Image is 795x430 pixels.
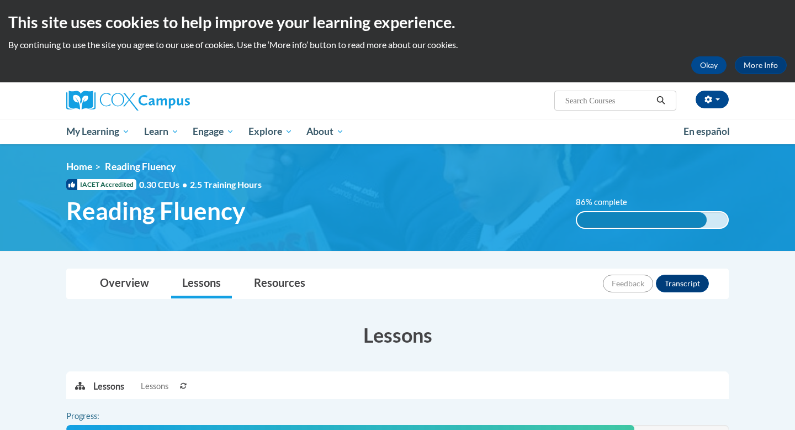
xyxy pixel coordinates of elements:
[139,179,190,191] span: 0.30 CEUs
[691,56,727,74] button: Okay
[93,380,124,392] p: Lessons
[89,269,160,298] a: Overview
[66,179,136,190] span: IACET Accredited
[190,179,262,190] span: 2.5 Training Hours
[8,11,787,33] h2: This site uses cookies to help improve your learning experience.
[306,125,344,138] span: About
[696,91,729,108] button: Account Settings
[185,119,241,144] a: Engage
[59,119,137,144] a: My Learning
[8,39,787,51] p: By continuing to use the site you agree to our use of cookies. Use the ‘More info’ button to read...
[144,125,179,138] span: Learn
[241,119,300,144] a: Explore
[577,212,707,228] div: 86% complete
[66,196,245,226] span: Reading Fluency
[656,275,709,292] button: Transcript
[193,125,234,138] span: Engage
[564,94,653,107] input: Search Courses
[576,196,639,208] label: 86% complete
[603,275,653,292] button: Feedback
[105,161,176,172] span: Reading Fluency
[66,91,276,111] a: Cox Campus
[141,380,168,392] span: Lessons
[66,125,130,138] span: My Learning
[243,269,316,298] a: Resources
[66,161,92,172] a: Home
[137,119,186,144] a: Learn
[171,269,232,298] a: Lessons
[66,91,190,111] img: Cox Campus
[683,125,730,137] span: En español
[50,119,745,144] div: Main menu
[676,120,737,143] a: En español
[735,56,787,74] a: More Info
[182,179,187,190] span: •
[66,321,729,349] h3: Lessons
[248,125,293,138] span: Explore
[653,94,669,107] button: Search
[66,410,130,422] label: Progress:
[300,119,352,144] a: About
